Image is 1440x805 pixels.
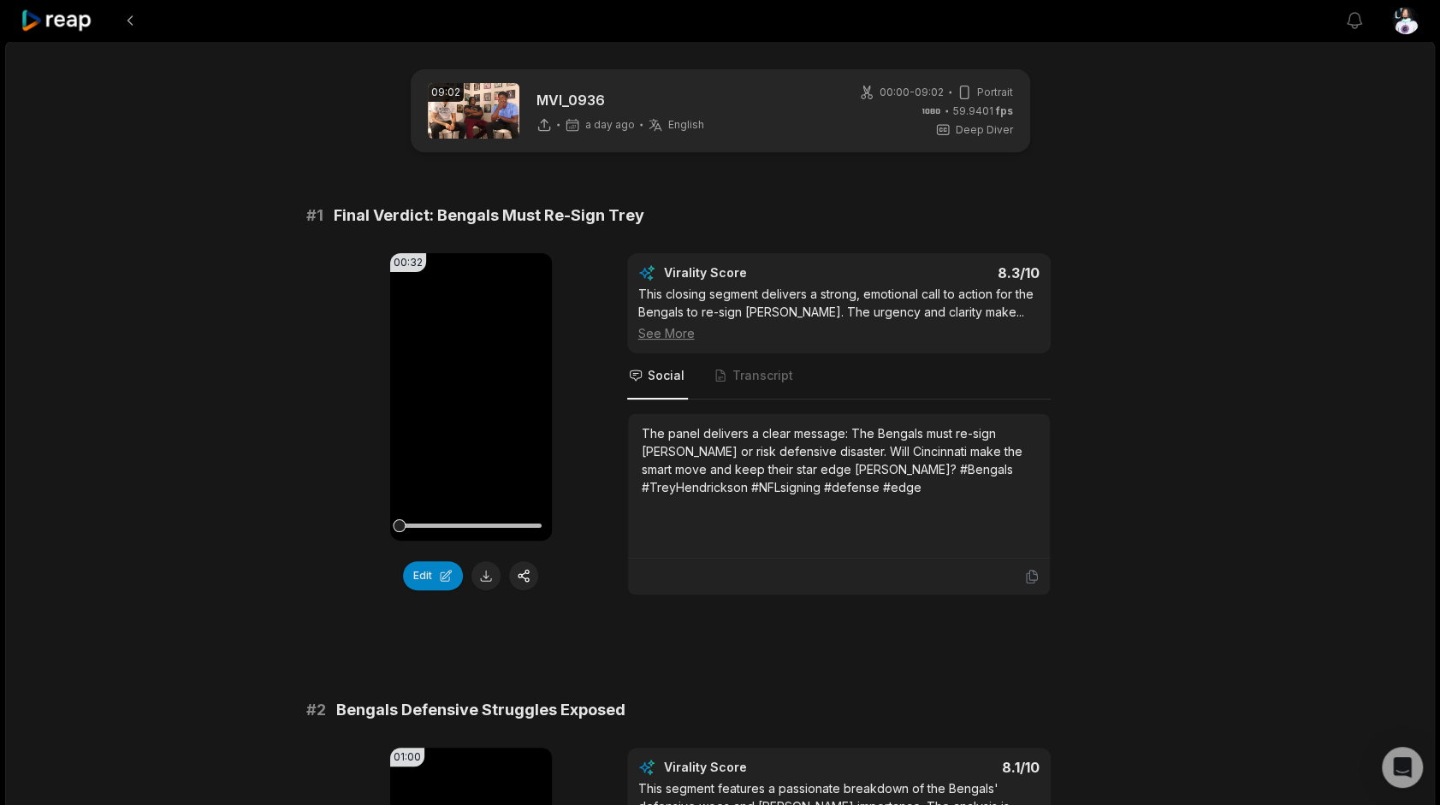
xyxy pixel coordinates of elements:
div: The panel delivers a clear message: The Bengals must re-sign [PERSON_NAME] or risk defensive disa... [642,424,1036,496]
span: Final Verdict: Bengals Must Re-Sign Trey [334,204,644,228]
div: 8.1 /10 [856,759,1040,776]
span: English [668,118,704,132]
p: MVI_0936 [536,90,704,110]
span: # 2 [306,698,326,722]
div: Open Intercom Messenger [1382,747,1423,788]
button: Edit [403,561,463,590]
span: # 1 [306,204,323,228]
span: 59.9401 [953,104,1013,119]
span: fps [996,104,1013,117]
span: a day ago [585,118,635,132]
span: Bengals Defensive Struggles Exposed [336,698,625,722]
div: Virality Score [664,264,848,281]
div: Virality Score [664,759,848,776]
span: Transcript [732,367,793,384]
span: Portrait [977,85,1013,100]
span: Deep Diver [956,122,1013,138]
div: This closing segment delivers a strong, emotional call to action for the Bengals to re-sign [PERS... [638,285,1040,342]
div: 09:02 [428,83,464,102]
nav: Tabs [627,353,1051,400]
video: Your browser does not support mp4 format. [390,253,552,541]
div: 8.3 /10 [856,264,1040,281]
span: Social [648,367,684,384]
div: See More [638,324,1040,342]
span: 00:00 - 09:02 [880,85,944,100]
